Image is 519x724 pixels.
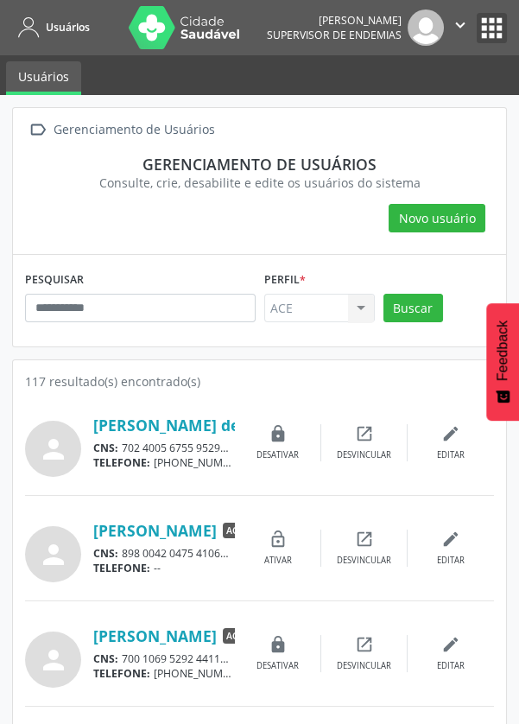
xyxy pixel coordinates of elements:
div: Desvincular [337,449,391,461]
a: [PERSON_NAME] [93,626,217,645]
div: 898 0042 0475 4106 075.494.691-64 [93,546,235,561]
div: 700 1069 5292 4411 131.199.936-11 [93,651,235,666]
button: Feedback - Mostrar pesquisa [486,303,519,421]
a: [PERSON_NAME] [93,521,217,540]
a: [PERSON_NAME] de [PERSON_NAME] [93,416,367,435]
span: Usuários [46,20,90,35]
span: CNS: [93,546,118,561]
div: Desvincular [337,555,391,567]
div: Editar [437,660,465,672]
span: CNS: [93,441,118,455]
i: person [38,539,69,570]
div: [PHONE_NUMBER] [93,455,235,470]
span: CPF: [232,441,256,455]
div: -- [93,561,235,575]
div: Ativar [264,555,292,567]
a: Usuários [6,61,81,95]
button: Novo usuário [389,204,485,233]
span: TELEFONE: [93,561,150,575]
i: person [38,434,69,465]
label: Perfil [264,267,306,294]
div: Desvincular [337,660,391,672]
a: Usuários [12,13,90,41]
button: Buscar [383,294,443,323]
div: [PHONE_NUMBER] [93,666,235,681]
div: Consulte, crie, desabilite e edite os usuários do sistema [37,174,482,192]
i: open_in_new [355,424,374,443]
span: CNS: [93,651,118,666]
span: TELEFONE: [93,455,150,470]
div: Gerenciamento de Usuários [50,117,218,143]
i: lock_open [269,530,288,549]
span: ACE [223,628,246,644]
div: Gerenciamento de usuários [37,155,482,174]
i: lock [269,424,288,443]
img: img [408,10,444,46]
span: Supervisor de Endemias [267,28,402,42]
div: 702 4005 6755 9529 137.811.576-79 [93,441,235,455]
a:  Gerenciamento de Usuários [25,117,218,143]
span: Novo usuário [399,209,476,227]
span: TELEFONE: [93,666,150,681]
span: CPF: [232,546,256,561]
i: edit [441,635,460,654]
button: apps [477,13,507,43]
div: Desativar [256,660,299,672]
span: ACE [223,523,246,538]
i:  [451,16,470,35]
i: person [38,645,69,676]
i: open_in_new [355,635,374,654]
i: edit [441,424,460,443]
div: Editar [437,555,465,567]
div: 117 resultado(s) encontrado(s) [25,372,494,391]
span: Feedback [495,321,510,381]
span: CPF: [232,651,256,666]
i: edit [441,530,460,549]
i:  [25,117,50,143]
label: PESQUISAR [25,267,84,294]
div: [PERSON_NAME] [267,13,402,28]
div: Desativar [256,449,299,461]
i: lock [269,635,288,654]
button:  [444,10,477,46]
i: open_in_new [355,530,374,549]
div: Editar [437,449,465,461]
